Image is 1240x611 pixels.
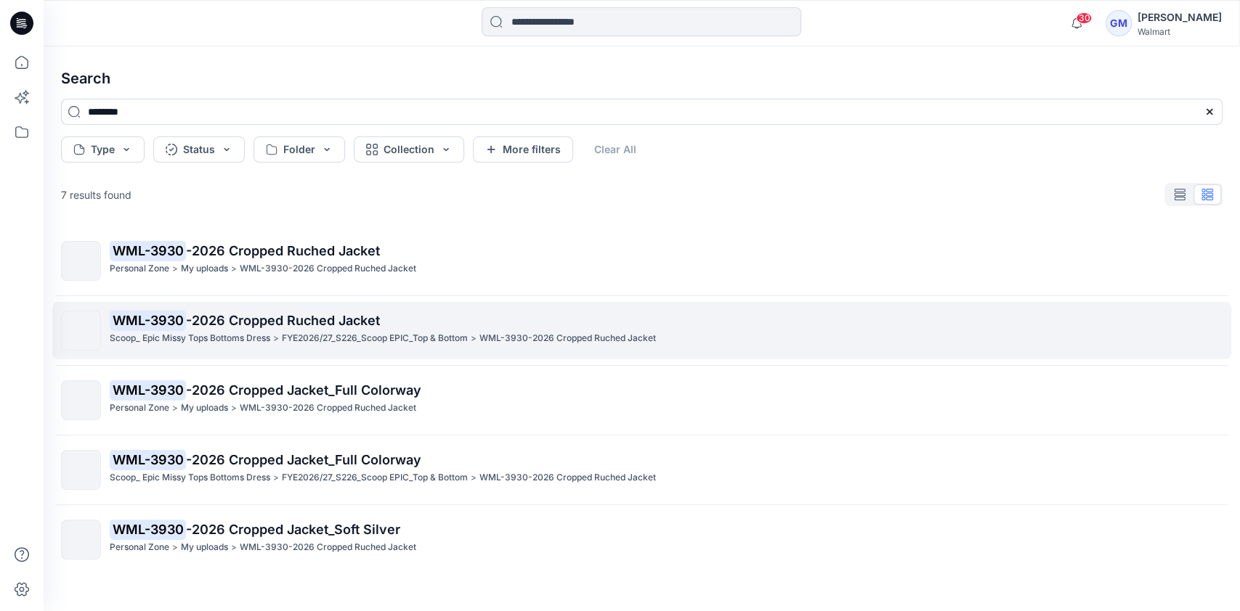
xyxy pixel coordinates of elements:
[110,310,186,330] mark: WML-3930
[61,187,131,202] p: 7 results found
[110,519,186,539] mark: WML-3930
[52,302,1231,359] a: WML-3930-2026 Cropped Ruched JacketScoop_ Epic Missy Tops Bottoms Dress>FYE2026/27_S226_Scoop EPI...
[186,522,400,537] span: -2026 Cropped Jacket_Soft Silver
[273,331,279,346] p: >
[110,240,186,261] mark: WML-3930
[49,58,1234,99] h4: Search
[181,401,228,416] p: My uploads
[479,470,656,485] p: WML-3930-2026 Cropped Ruched Jacket
[354,136,464,163] button: Collection
[186,382,421,398] span: -2026 Cropped Jacket_Full Colorway
[186,452,421,467] span: -2026 Cropped Jacket_Full Colorway
[110,261,169,276] p: Personal Zone
[240,261,416,276] p: WML-3930-2026 Cropped Ruched Jacket
[471,331,477,346] p: >
[471,470,477,485] p: >
[52,232,1231,290] a: WML-3930-2026 Cropped Ruched JacketPersonal Zone>My uploads>WML-3930-2026 Cropped Ruched Jacket
[110,449,186,469] mark: WML-3930
[240,540,416,555] p: WML-3930-2026 Cropped Ruched Jacket
[61,136,145,163] button: Type
[110,401,169,416] p: Personal Zone
[186,313,380,328] span: -2026 Cropped Ruched Jacket
[172,540,178,555] p: >
[110,470,270,485] p: Scoop_ Epic Missy Tops Bottoms Dress
[240,401,416,416] p: WML-3930-2026 Cropped Ruched Jacket
[52,372,1231,429] a: WML-3930-2026 Cropped Jacket_Full ColorwayPersonal Zone>My uploads>WML-3930-2026 Cropped Ruched J...
[473,136,573,163] button: More filters
[110,540,169,555] p: Personal Zone
[172,401,178,416] p: >
[153,136,245,163] button: Status
[282,331,468,346] p: FYE2026/27_S226_Scoop EPIC_Top & Bottom
[181,540,228,555] p: My uploads
[1138,9,1222,26] div: [PERSON_NAME]
[254,136,345,163] button: Folder
[186,243,380,258] span: -2026 Cropped Ruched Jacket
[181,261,228,276] p: My uploads
[479,331,656,346] p: WML-3930-2026 Cropped Ruched Jacket
[110,380,186,400] mark: WML-3930
[282,470,468,485] p: FYE2026/27_S226_Scoop EPIC_Top & Bottom
[1076,12,1092,24] span: 30
[172,261,178,276] p: >
[231,540,237,555] p: >
[273,470,279,485] p: >
[1138,26,1222,37] div: Walmart
[52,511,1231,568] a: WML-3930-2026 Cropped Jacket_Soft SilverPersonal Zone>My uploads>WML-3930-2026 Cropped Ruched Jacket
[231,261,237,276] p: >
[1106,10,1132,36] div: GM
[231,401,237,416] p: >
[110,331,270,346] p: Scoop_ Epic Missy Tops Bottoms Dress
[52,441,1231,499] a: WML-3930-2026 Cropped Jacket_Full ColorwayScoop_ Epic Missy Tops Bottoms Dress>FYE2026/27_S226_Sc...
